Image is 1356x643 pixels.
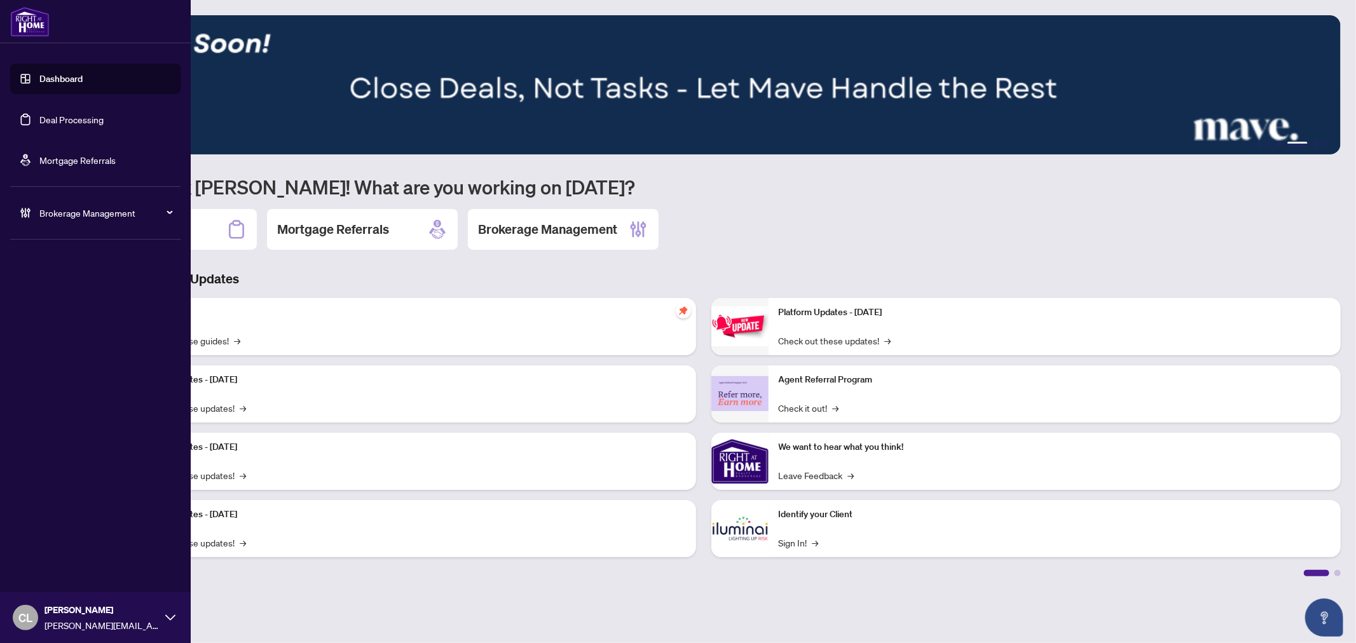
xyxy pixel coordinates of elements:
[848,468,854,482] span: →
[779,536,819,550] a: Sign In!→
[134,508,686,522] p: Platform Updates - [DATE]
[240,468,246,482] span: →
[39,114,104,125] a: Deal Processing
[39,73,83,85] a: Dashboard
[134,373,686,387] p: Platform Updates - [DATE]
[66,270,1341,288] h3: Brokerage & Industry Updates
[1257,142,1262,147] button: 1
[66,15,1341,154] img: Slide 3
[1287,142,1308,147] button: 4
[45,618,159,632] span: [PERSON_NAME][EMAIL_ADDRESS][DOMAIN_NAME]
[478,220,617,238] h2: Brokerage Management
[676,303,691,318] span: pushpin
[779,401,839,415] a: Check it out!→
[277,220,389,238] h2: Mortgage Referrals
[779,440,1331,454] p: We want to hear what you think!
[1267,142,1272,147] button: 2
[833,401,839,415] span: →
[711,433,769,490] img: We want to hear what you think!
[711,306,769,346] img: Platform Updates - June 23, 2025
[711,376,769,411] img: Agent Referral Program
[779,373,1331,387] p: Agent Referral Program
[66,175,1341,199] h1: Welcome back [PERSON_NAME]! What are you working on [DATE]?
[134,440,686,454] p: Platform Updates - [DATE]
[1323,142,1328,147] button: 6
[39,206,172,220] span: Brokerage Management
[134,306,686,320] p: Self-Help
[234,334,240,348] span: →
[779,508,1331,522] p: Identify your Client
[779,468,854,482] a: Leave Feedback→
[779,306,1331,320] p: Platform Updates - [DATE]
[10,6,50,37] img: logo
[240,536,246,550] span: →
[711,500,769,557] img: Identify your Client
[1313,142,1318,147] button: 5
[45,603,159,617] span: [PERSON_NAME]
[885,334,891,348] span: →
[779,334,891,348] a: Check out these updates!→
[18,609,32,626] span: CL
[39,154,116,166] a: Mortgage Referrals
[1277,142,1282,147] button: 3
[812,536,819,550] span: →
[240,401,246,415] span: →
[1305,599,1343,637] button: Open asap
